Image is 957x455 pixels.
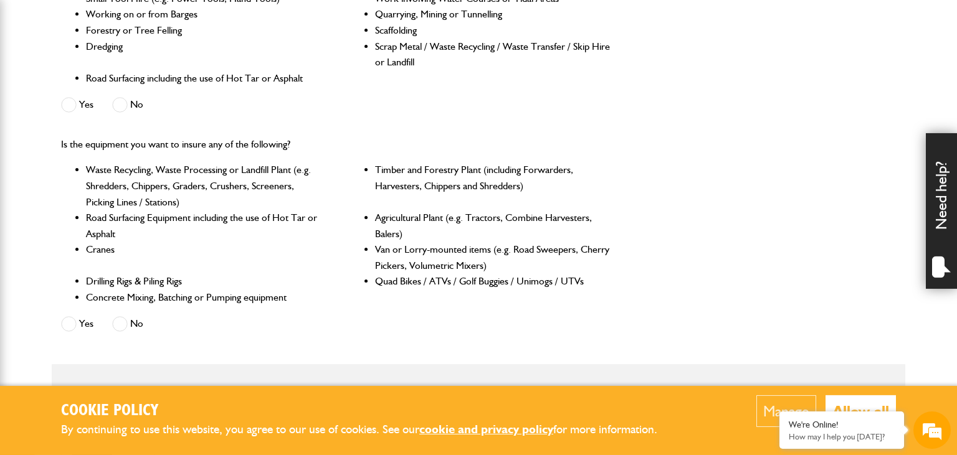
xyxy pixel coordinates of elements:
p: How may I help you today? [789,432,895,441]
li: Concrete Mixing, Batching or Pumping equipment [86,289,322,306]
li: Forestry or Tree Felling [86,22,322,39]
div: We're Online! [789,420,895,430]
li: Working on or from Barges [86,6,322,22]
li: Road Surfacing Equipment including the use of Hot Tar or Asphalt [86,210,322,242]
li: Road Surfacing including the use of Hot Tar or Asphalt [86,70,322,87]
label: Yes [61,97,93,113]
li: Dredging [86,39,322,70]
button: Manage [756,395,816,427]
input: Enter your phone number [16,189,227,216]
li: Scrap Metal / Waste Recycling / Waste Transfer / Skip Hire or Landfill [375,39,611,70]
label: No [112,97,143,113]
label: Yes [61,316,93,332]
li: Quad Bikes / ATVs / Golf Buggies / Unimogs / UTVs [375,273,611,289]
div: Need help? [926,133,957,289]
div: Chat with us now [65,70,209,86]
textarea: Type your message and hit 'Enter' [16,225,227,347]
input: Enter your last name [16,115,227,143]
li: Cranes [86,242,322,273]
a: cookie and privacy policy [419,422,553,436]
button: Allow all [826,395,896,427]
li: Timber and Forestry Plant (including Forwarders, Harvesters, Chippers and Shredders) [375,162,611,210]
li: Scaffolding [375,22,611,39]
li: Quarrying, Mining or Tunnelling [375,6,611,22]
li: Waste Recycling, Waste Processing or Landfill Plant (e.g. Shredders, Chippers, Graders, Crushers,... [86,162,322,210]
em: Start Chat [169,357,226,374]
div: Minimize live chat window [204,6,234,36]
input: Enter your email address [16,152,227,179]
img: d_20077148190_company_1631870298795_20077148190 [21,69,52,87]
li: Drilling Rigs & Piling Rigs [86,273,322,289]
p: Is the equipment you want to insure any of the following? [61,136,611,152]
label: No [112,316,143,332]
h2: Cookie Policy [61,401,678,421]
li: Agricultural Plant (e.g. Tractors, Combine Harvesters, Balers) [375,210,611,242]
p: By continuing to use this website, you agree to our use of cookies. See our for more information. [61,420,678,439]
li: Van or Lorry-mounted items (e.g. Road Sweepers, Cherry Pickers, Volumetric Mixers) [375,242,611,273]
